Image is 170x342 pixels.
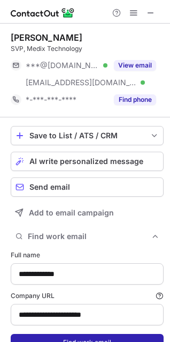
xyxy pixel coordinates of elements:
span: ***@[DOMAIN_NAME] [26,61,99,70]
button: Send email [11,177,164,197]
label: Company URL [11,291,164,301]
span: Add to email campaign [29,209,114,217]
div: [PERSON_NAME] [11,32,82,43]
span: AI write personalized message [29,157,143,166]
button: Find work email [11,229,164,244]
label: Full name [11,250,164,260]
span: [EMAIL_ADDRESS][DOMAIN_NAME] [26,78,137,87]
button: Reveal Button [114,94,156,105]
div: Save to List / ATS / CRM [29,131,145,140]
button: Add to email campaign [11,203,164,222]
button: save-profile-one-click [11,126,164,145]
button: AI write personalized message [11,152,164,171]
button: Reveal Button [114,60,156,71]
span: Send email [29,183,70,191]
span: Find work email [28,232,151,241]
img: ContactOut v5.3.10 [11,6,75,19]
div: SVP, Medix Technology [11,44,164,54]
